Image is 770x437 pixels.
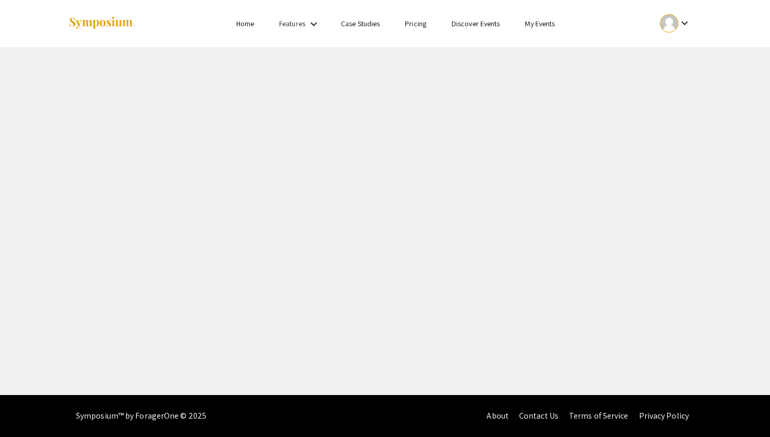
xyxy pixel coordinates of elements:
[279,19,305,28] a: Features
[639,410,689,421] a: Privacy Policy
[68,16,134,30] img: Symposium by ForagerOne
[452,19,500,28] a: Discover Events
[649,12,702,35] button: Expand account dropdown
[341,19,380,28] a: Case Studies
[236,19,254,28] a: Home
[569,410,629,421] a: Terms of Service
[76,395,206,437] div: Symposium™ by ForagerOne © 2025
[487,410,509,421] a: About
[519,410,558,421] a: Contact Us
[405,19,426,28] a: Pricing
[678,17,691,29] mat-icon: Expand account dropdown
[307,18,320,30] mat-icon: Expand Features list
[525,19,555,28] a: My Events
